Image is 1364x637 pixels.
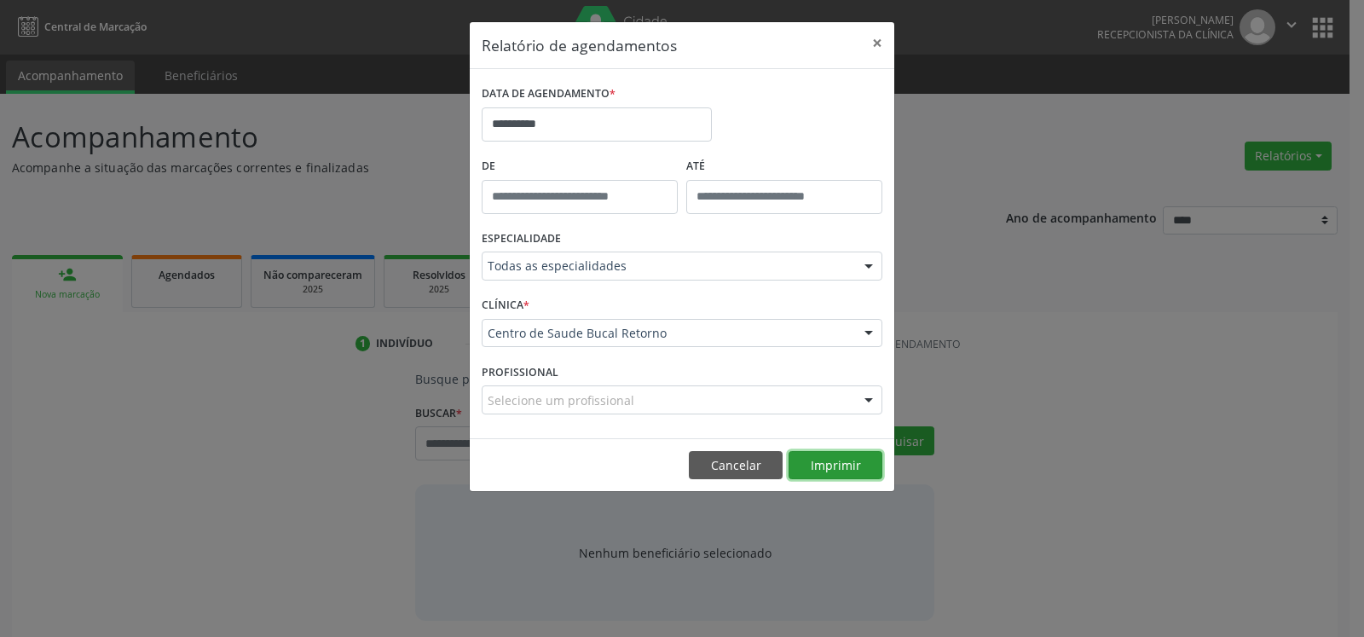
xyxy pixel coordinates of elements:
[482,34,677,56] h5: Relatório de agendamentos
[689,451,783,480] button: Cancelar
[860,22,894,64] button: Close
[488,325,847,342] span: Centro de Saude Bucal Retorno
[482,292,529,319] label: CLÍNICA
[789,451,882,480] button: Imprimir
[488,258,847,275] span: Todas as especialidades
[488,391,634,409] span: Selecione um profissional
[482,153,678,180] label: De
[686,153,882,180] label: ATÉ
[482,81,616,107] label: DATA DE AGENDAMENTO
[482,359,558,385] label: PROFISSIONAL
[482,226,561,252] label: ESPECIALIDADE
